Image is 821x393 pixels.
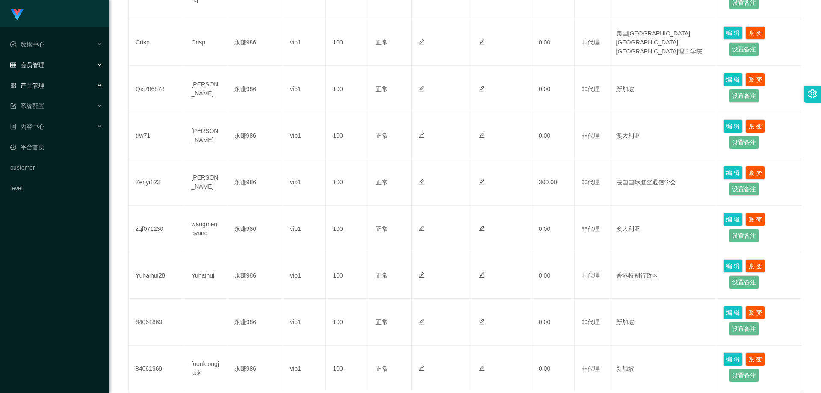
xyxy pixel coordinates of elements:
button: 账 变 [745,26,765,40]
button: 账 变 [745,119,765,133]
td: 永赚986 [227,112,283,159]
td: 美国[GEOGRAPHIC_DATA][GEOGRAPHIC_DATA][GEOGRAPHIC_DATA]理工学院 [609,19,717,66]
button: 账 变 [745,259,765,273]
td: vip1 [283,299,326,346]
button: 编 辑 [723,166,743,180]
td: [PERSON_NAME] [184,159,227,206]
i: 图标: edit [419,39,425,45]
td: 0.00 [532,206,575,252]
td: 永赚986 [227,159,283,206]
a: level [10,180,103,197]
td: Crisp [129,19,184,66]
button: 编 辑 [723,26,743,40]
i: 图标: check-circle-o [10,41,16,47]
button: 设置备注 [729,322,759,336]
span: 产品管理 [10,82,44,89]
td: vip1 [283,346,326,392]
td: 100 [326,299,369,346]
img: logo.9652507e.png [10,9,24,21]
span: 正常 [376,86,388,92]
td: vip1 [283,206,326,252]
button: 账 变 [745,73,765,86]
td: wangmengyang [184,206,227,252]
i: 图标: profile [10,124,16,130]
i: 图标: edit [419,272,425,278]
i: 图标: edit [479,319,485,325]
td: 100 [326,19,369,66]
button: 设置备注 [729,275,759,289]
td: 新加坡 [609,346,717,392]
td: 100 [326,252,369,299]
td: 100 [326,159,369,206]
i: 图标: form [10,103,16,109]
td: 100 [326,112,369,159]
i: 图标: edit [479,179,485,185]
i: 图标: edit [419,179,425,185]
i: 图标: table [10,62,16,68]
i: 图标: edit [479,132,485,138]
td: 永赚986 [227,299,283,346]
span: 数据中心 [10,41,44,48]
button: 设置备注 [729,182,759,196]
span: 非代理 [582,225,600,232]
td: [PERSON_NAME] [184,66,227,112]
button: 账 变 [745,306,765,319]
span: 正常 [376,179,388,186]
a: 图标: dashboard平台首页 [10,139,103,156]
span: 会员管理 [10,62,44,68]
button: 设置备注 [729,42,759,56]
span: 非代理 [582,132,600,139]
td: 84061969 [129,346,184,392]
span: 非代理 [582,272,600,279]
td: 300.00 [532,159,575,206]
td: foonloongjack [184,346,227,392]
td: trw71 [129,112,184,159]
button: 设置备注 [729,369,759,382]
i: 图标: edit [419,132,425,138]
button: 设置备注 [729,89,759,103]
button: 设置备注 [729,229,759,242]
td: vip1 [283,252,326,299]
i: 图标: edit [479,272,485,278]
td: 0.00 [532,112,575,159]
td: 香港特别行政区 [609,252,717,299]
td: zqf071230 [129,206,184,252]
td: vip1 [283,66,326,112]
a: customer [10,159,103,176]
i: 图标: edit [479,39,485,45]
button: 账 变 [745,213,765,226]
td: 0.00 [532,346,575,392]
button: 编 辑 [723,73,743,86]
td: 法国国际航空通信学会 [609,159,717,206]
td: 0.00 [532,19,575,66]
span: 非代理 [582,365,600,372]
i: 图标: edit [479,225,485,231]
td: vip1 [283,19,326,66]
td: 永赚986 [227,346,283,392]
button: 编 辑 [723,352,743,366]
span: 正常 [376,365,388,372]
td: 新加坡 [609,299,717,346]
td: 100 [326,206,369,252]
td: [PERSON_NAME] [184,112,227,159]
td: 永赚986 [227,252,283,299]
button: 编 辑 [723,119,743,133]
td: 澳大利亚 [609,206,717,252]
span: 正常 [376,39,388,46]
span: 正常 [376,319,388,325]
span: 正常 [376,225,388,232]
td: 84061869 [129,299,184,346]
button: 设置备注 [729,136,759,149]
td: 永赚986 [227,19,283,66]
span: 非代理 [582,179,600,186]
td: Yuhaihui28 [129,252,184,299]
button: 账 变 [745,166,765,180]
button: 账 变 [745,352,765,366]
i: 图标: edit [419,319,425,325]
td: 0.00 [532,66,575,112]
i: 图标: edit [419,225,425,231]
i: 图标: edit [479,365,485,371]
td: Crisp [184,19,227,66]
i: 图标: appstore-o [10,83,16,89]
i: 图标: edit [479,86,485,92]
